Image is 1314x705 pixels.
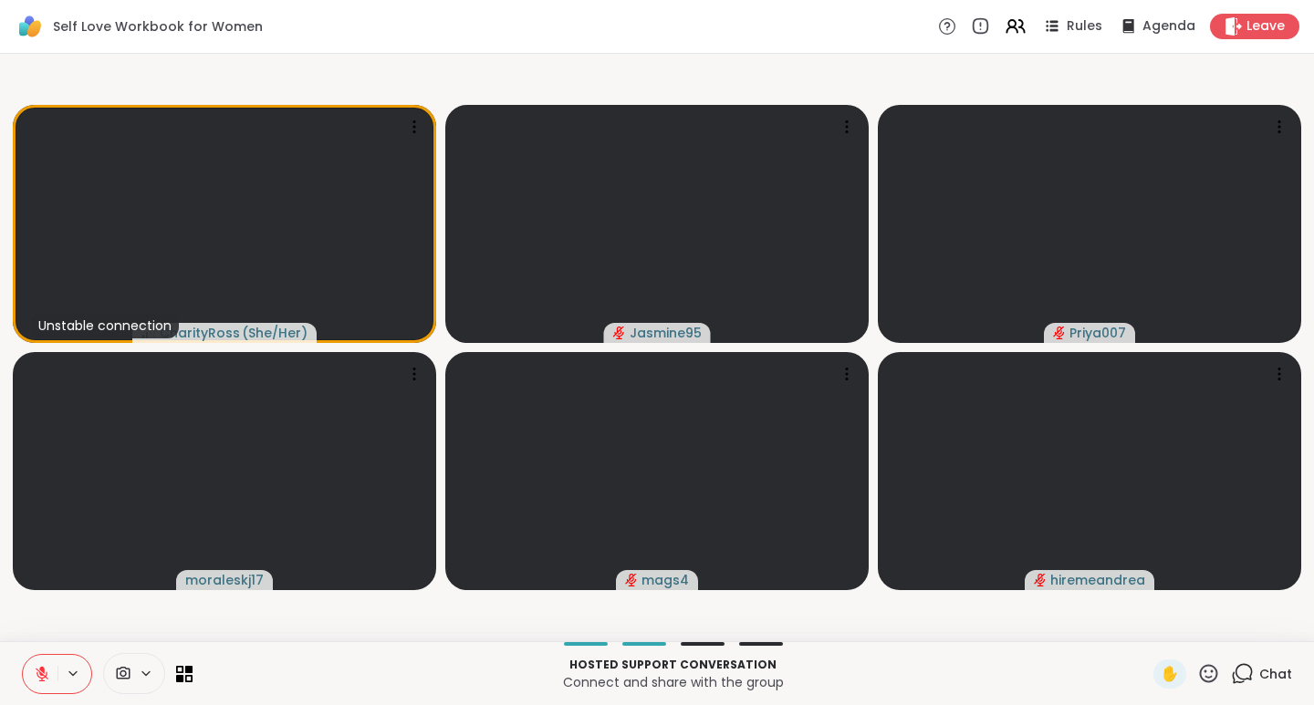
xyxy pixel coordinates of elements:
[185,571,264,589] span: moraleskj17
[1069,324,1126,342] span: Priya007
[203,657,1142,673] p: Hosted support conversation
[641,571,689,589] span: mags4
[625,574,638,586] span: audio-muted
[53,17,263,36] span: Self Love Workbook for Women
[15,11,46,42] img: ShareWell Logomark
[1050,571,1145,589] span: hiremeandrea
[1246,17,1285,36] span: Leave
[613,327,626,339] span: audio-muted
[1161,663,1179,685] span: ✋
[1067,17,1102,36] span: Rules
[160,324,240,342] span: CharityRoss
[1259,665,1292,683] span: Chat
[1053,327,1066,339] span: audio-muted
[1142,17,1195,36] span: Agenda
[31,313,179,338] div: Unstable connection
[1034,574,1047,586] span: audio-muted
[630,324,702,342] span: Jasmine95
[203,673,1142,691] p: Connect and share with the group
[242,324,308,342] span: ( She/Her )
